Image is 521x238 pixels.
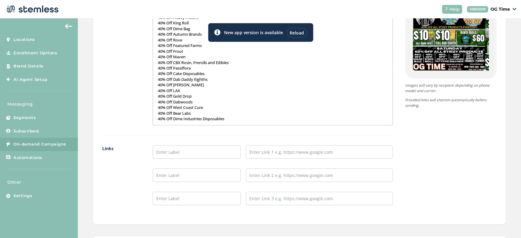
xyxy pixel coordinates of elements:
p: 40% Off Featured Farms [157,43,388,48]
input: Enter Label [153,192,241,205]
p: 40% Off Passiflora [157,65,388,71]
span: Automations [13,155,42,161]
iframe: Chat Widget [490,209,521,238]
span: Segments [13,115,36,121]
p: 40% Off Dab Daddy Eighths [157,77,388,82]
label: New app version is available [224,29,283,36]
button: Item 4 [465,74,474,83]
p: 40% Off Froot [157,49,388,54]
input: Enter Link 1 e.g. https://www.google.com [246,145,393,159]
button: Item 1 [437,74,446,83]
span: Subscribers [13,128,39,134]
img: icon-help-white-03924b79.svg [444,7,448,11]
input: Enter Link 2 e.g. https://www.google.com [246,168,393,182]
span: AI Agent Setup [13,77,47,83]
p: 40% Off Rove [157,37,388,43]
p: 40% Off [PERSON_NAME] [157,82,388,88]
input: Enter Label [153,145,241,159]
img: icon-toast-info-b13014a2.svg [214,29,220,35]
button: Item 0 [428,74,437,83]
span: Enrollment Options [13,50,57,56]
img: logo-dark-0685b13c.svg [5,3,59,15]
img: icon_down-arrow-small-66adaf34.svg [512,8,516,10]
p: Images will vary by recipient depending on phone model and carrier. [405,83,497,94]
p: 40% Off Autumn Brands [157,31,388,37]
p: 40% Off Dime Industries Disposables [157,116,388,121]
div: Reload [287,28,307,38]
span: Settings [13,193,32,199]
span: On-demand Campaigns [13,141,66,147]
span: Help [449,6,460,13]
span: Locations [13,37,35,43]
input: Enter Link 3 e.g. https://www.google.com [246,192,393,205]
button: Item 3 [455,74,465,83]
p: 40% Off CBX Rosin, Prerolls and Edibles [157,60,388,65]
p: 40% Off Bear Labs [157,110,388,116]
input: Enter Label [153,168,241,182]
button: Item 2 [446,74,455,83]
p: 40% Off Gold Drop [157,93,388,99]
p: 40% Off Dabwoods [157,99,388,105]
div: VENDOR [467,6,488,13]
img: icon-arrow-back-accent-c549486e.svg [65,24,72,29]
p: 40% Off LAX [157,88,388,93]
p: Provided links will shorten automatically before sending. [405,97,497,108]
p: 40% Off Maven [157,54,388,60]
p: 40% Off King Roll [157,20,388,26]
p: 40% Off Dime Bag [157,26,388,31]
span: Brand Details [13,63,44,69]
label: Links [102,145,140,215]
p: OG Time [490,6,510,13]
p: 40% Off Cake Disposables [157,71,388,76]
p: 40% Off West Coast Cure [157,105,388,110]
